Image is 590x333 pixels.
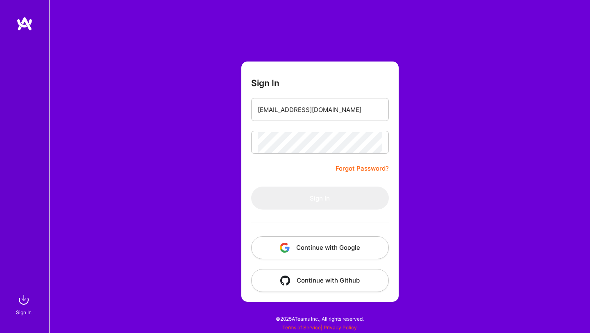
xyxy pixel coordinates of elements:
[258,99,382,120] input: Email...
[336,164,389,173] a: Forgot Password?
[282,324,321,331] a: Terms of Service
[280,243,290,253] img: icon
[280,276,290,285] img: icon
[16,16,33,31] img: logo
[16,308,32,317] div: Sign In
[16,292,32,308] img: sign in
[251,187,389,210] button: Sign In
[282,324,357,331] span: |
[17,292,32,317] a: sign inSign In
[251,78,279,88] h3: Sign In
[324,324,357,331] a: Privacy Policy
[49,308,590,329] div: © 2025 ATeams Inc., All rights reserved.
[251,269,389,292] button: Continue with Github
[251,236,389,259] button: Continue with Google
